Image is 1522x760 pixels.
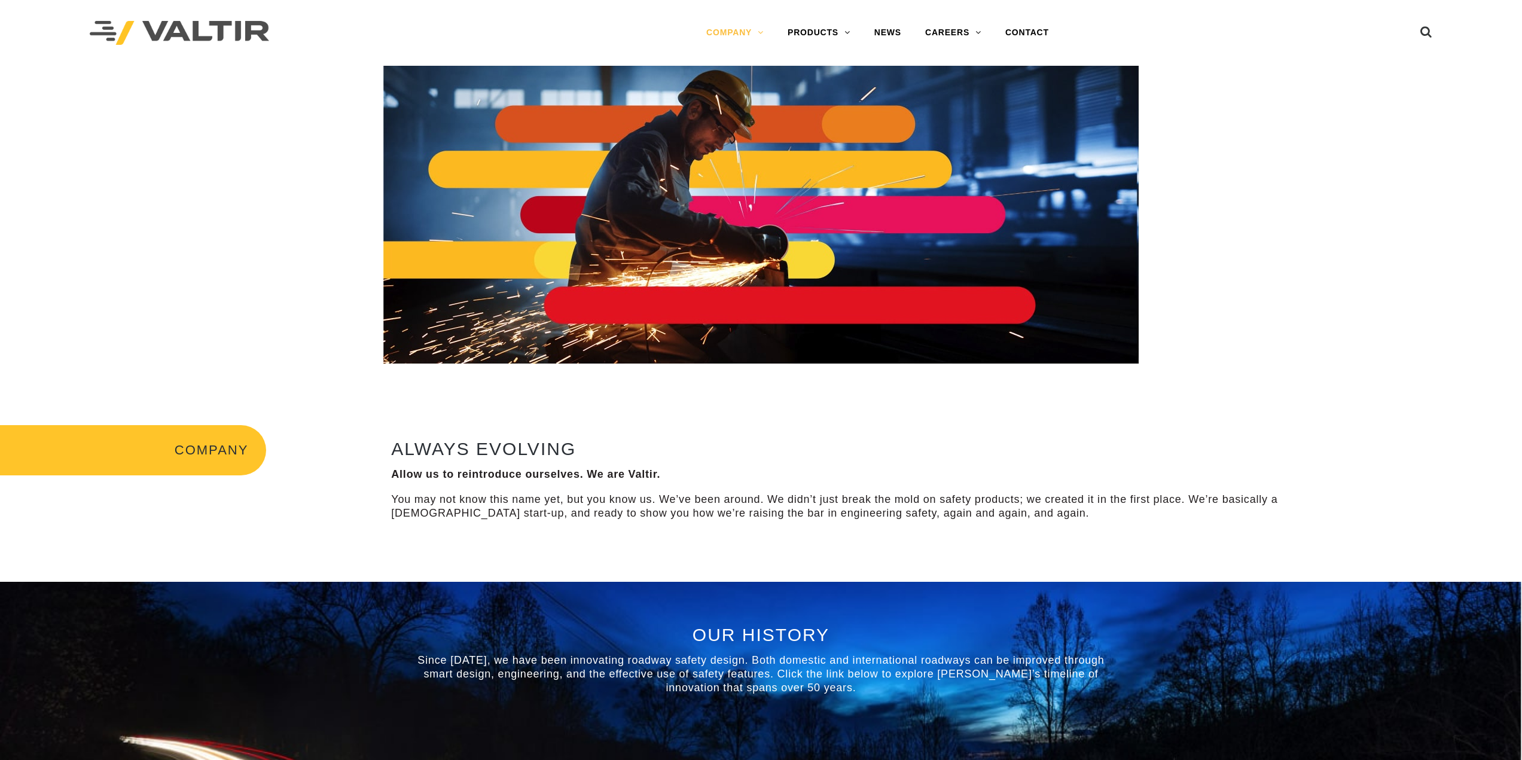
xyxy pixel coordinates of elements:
[694,21,776,45] a: COMPANY
[862,21,913,45] a: NEWS
[391,493,1283,521] p: You may not know this name yet, but you know us. We’ve been around. We didn’t just break the mold...
[391,468,660,480] strong: Allow us to reintroduce ourselves. We are Valtir.
[776,21,862,45] a: PRODUCTS
[993,21,1061,45] a: CONTACT
[913,21,993,45] a: CAREERS
[391,439,1283,459] h2: ALWAYS EVOLVING
[693,625,829,645] span: OUR HISTORY
[90,21,269,45] img: Valtir
[417,654,1104,694] span: Since [DATE], we have been innovating roadway safety design. Both domestic and international road...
